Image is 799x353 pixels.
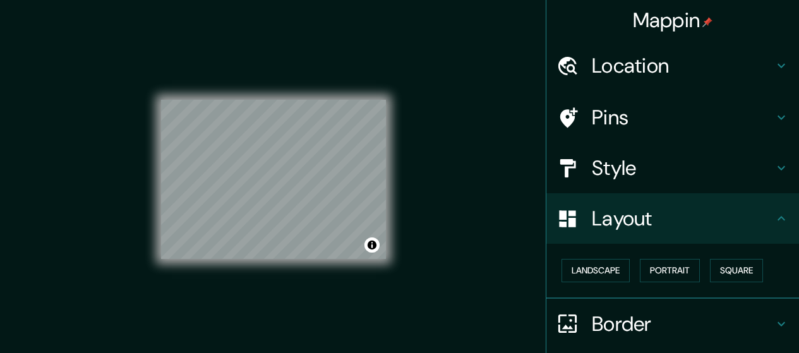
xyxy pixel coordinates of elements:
[562,259,630,282] button: Landscape
[633,8,713,33] h4: Mappin
[592,206,774,231] h4: Layout
[640,259,700,282] button: Portrait
[592,311,774,337] h4: Border
[161,100,386,259] canvas: Map
[546,92,799,143] div: Pins
[702,17,712,27] img: pin-icon.png
[364,237,380,253] button: Toggle attribution
[592,105,774,130] h4: Pins
[592,155,774,181] h4: Style
[687,304,785,339] iframe: Help widget launcher
[710,259,763,282] button: Square
[546,40,799,91] div: Location
[546,193,799,244] div: Layout
[546,143,799,193] div: Style
[592,53,774,78] h4: Location
[546,299,799,349] div: Border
